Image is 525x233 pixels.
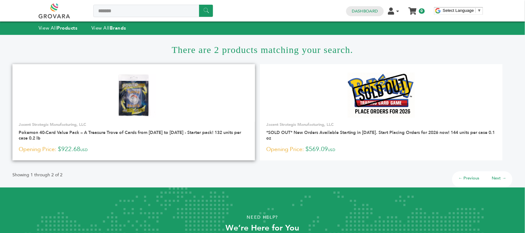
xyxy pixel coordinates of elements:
[409,6,416,12] a: My Cart
[12,35,513,64] h1: There are 2 products matching your search.
[19,145,56,154] span: Opening Price:
[443,8,474,13] span: Select Language
[57,25,77,31] strong: Products
[458,175,480,181] a: ← Previous
[492,175,506,181] a: Next →
[80,147,88,152] span: USD
[26,213,499,222] p: Need Help?
[93,5,213,17] input: Search a product or brand...
[19,130,241,141] a: Pokemon 40-Card Value Pack – A Treasure Trove of Cards from [DATE] to [DATE] - Starter pack! 132 ...
[352,8,378,14] a: Dashboard
[348,73,415,118] img: *SOLD OUT* New Orders Available Starting in 2026. Start Placing Orders for 2026 now! 144 units pe...
[266,145,304,154] span: Opening Price:
[266,122,496,127] p: Jacent Strategic Manufacturing, LLC
[477,8,481,13] span: ▼
[419,8,425,14] span: 0
[19,145,249,154] p: $922.68
[12,171,63,179] p: Showing 1 through 2 of 2
[266,145,496,154] p: $569.09
[111,73,156,118] img: Pokemon 40-Card Value Pack – A Treasure Trove of Cards from 1996 to 2024 - Starter pack! 132 unit...
[19,122,249,127] p: Jacent Strategic Manufacturing, LLC
[443,8,481,13] a: Select Language​
[266,130,495,141] a: *SOLD OUT* New Orders Available Starting in [DATE]. Start Placing Orders for 2026 now! 144 units ...
[91,25,126,31] a: View AllBrands
[328,147,335,152] span: USD
[39,25,78,31] a: View AllProducts
[110,25,126,31] strong: Brands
